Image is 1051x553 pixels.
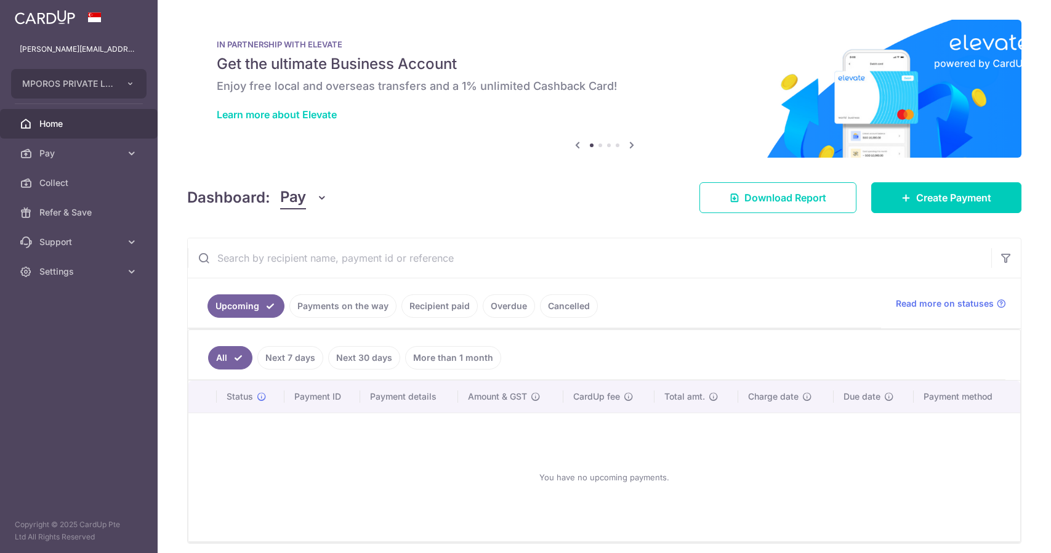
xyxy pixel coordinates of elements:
[871,182,1021,213] a: Create Payment
[289,294,397,318] a: Payments on the way
[187,187,270,209] h4: Dashboard:
[39,236,121,248] span: Support
[914,381,1020,413] th: Payment method
[217,39,992,49] p: IN PARTNERSHIP WITH ELEVATE
[257,346,323,369] a: Next 7 days
[188,238,991,278] input: Search by recipient name, payment id or reference
[540,294,598,318] a: Cancelled
[207,294,284,318] a: Upcoming
[39,206,121,219] span: Refer & Save
[15,10,75,25] img: CardUp
[664,390,705,403] span: Total amt.
[748,390,799,403] span: Charge date
[328,346,400,369] a: Next 30 days
[401,294,478,318] a: Recipient paid
[39,177,121,189] span: Collect
[284,381,360,413] th: Payment ID
[227,390,253,403] span: Status
[699,182,856,213] a: Download Report
[208,346,252,369] a: All
[39,118,121,130] span: Home
[744,190,826,205] span: Download Report
[405,346,501,369] a: More than 1 month
[39,265,121,278] span: Settings
[217,108,337,121] a: Learn more about Elevate
[39,147,121,159] span: Pay
[203,423,1005,531] div: You have no upcoming payments.
[896,297,1006,310] a: Read more on statuses
[468,390,527,403] span: Amount & GST
[22,78,113,90] span: MPOROS PRIVATE LIMITED
[280,186,328,209] button: Pay
[483,294,535,318] a: Overdue
[280,186,306,209] span: Pay
[573,390,620,403] span: CardUp fee
[360,381,458,413] th: Payment details
[20,43,138,55] p: [PERSON_NAME][EMAIL_ADDRESS][DOMAIN_NAME]
[11,69,147,99] button: MPOROS PRIVATE LIMITED
[217,79,992,94] h6: Enjoy free local and overseas transfers and a 1% unlimited Cashback Card!
[187,20,1021,158] img: Renovation banner
[217,54,992,74] h5: Get the ultimate Business Account
[844,390,880,403] span: Due date
[916,190,991,205] span: Create Payment
[896,297,994,310] span: Read more on statuses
